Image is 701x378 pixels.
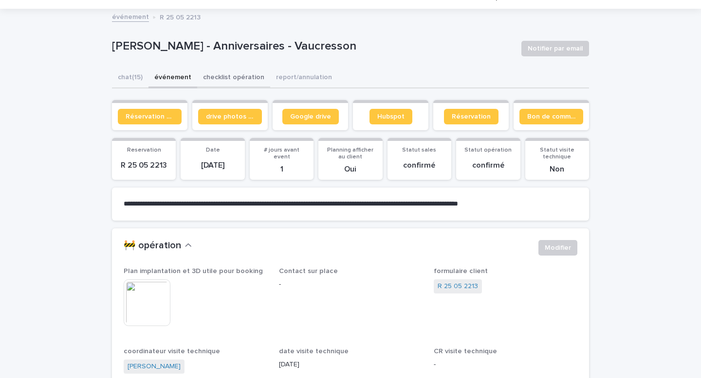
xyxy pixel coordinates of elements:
span: Notifier par email [528,44,583,53]
span: # jours avant event [264,147,299,160]
p: - [434,360,577,370]
a: événement [112,11,149,22]
span: Statut opération [464,147,512,153]
button: chat (15) [112,68,148,88]
span: Statut sales [402,147,436,153]
p: R 25 05 2213 [160,11,201,22]
a: [PERSON_NAME] [128,361,181,372]
span: Réservation [452,113,491,120]
a: drive photos coordinateur [198,109,262,124]
p: confirmé [393,161,445,170]
p: Non [531,165,583,174]
span: CR visite technique [434,348,497,355]
button: événement [148,68,197,88]
span: drive photos coordinateur [206,113,254,120]
a: Google drive [282,109,339,124]
span: date visite technique [279,348,349,355]
a: Réservation [444,109,498,124]
p: confirmé [462,161,514,170]
p: Oui [324,165,376,174]
p: [DATE] [186,161,239,170]
button: 🚧 opération [124,240,192,252]
button: report/annulation [270,68,338,88]
span: Bon de commande [527,113,575,120]
a: R 25 05 2213 [438,281,478,292]
span: Plan implantation et 3D utile pour booking [124,268,263,275]
span: Modifier [545,243,571,253]
span: Statut visite technique [540,147,574,160]
span: Google drive [290,113,331,120]
span: Hubspot [377,113,405,120]
span: coordinateur visite technique [124,348,220,355]
span: Reservation [127,147,161,153]
h2: 🚧 opération [124,240,181,252]
p: - [279,279,423,290]
a: Bon de commande [519,109,583,124]
a: Hubspot [369,109,412,124]
span: Contact sur place [279,268,338,275]
p: R 25 05 2213 [118,161,170,170]
p: [PERSON_NAME] - Anniversaires - Vaucresson [112,39,514,53]
p: 1 [256,165,308,174]
span: formulaire client [434,268,488,275]
button: Notifier par email [521,41,589,56]
span: Planning afficher au client [327,147,373,160]
p: [DATE] [279,360,423,370]
button: checklist opération [197,68,270,88]
button: Modifier [538,240,577,256]
span: Réservation client [126,113,174,120]
span: Date [206,147,220,153]
a: Réservation client [118,109,182,124]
